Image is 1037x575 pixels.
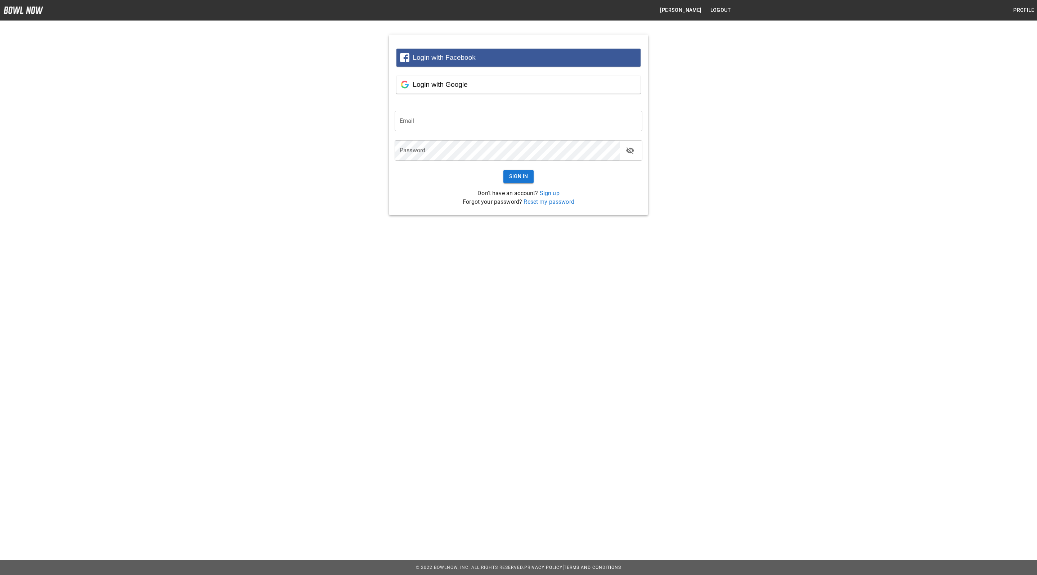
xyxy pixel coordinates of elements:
[623,143,637,158] button: toggle password visibility
[657,4,704,17] button: [PERSON_NAME]
[1010,4,1037,17] button: Profile
[395,198,642,206] p: Forgot your password?
[413,54,475,61] span: Login with Facebook
[396,49,641,67] button: Login with Facebook
[413,81,467,88] span: Login with Google
[4,6,43,14] img: logo
[564,565,621,570] a: Terms and Conditions
[524,565,562,570] a: Privacy Policy
[395,189,642,198] p: Don't have an account?
[416,565,524,570] span: © 2022 BowlNow, Inc. All Rights Reserved.
[708,4,733,17] button: Logout
[503,170,534,183] button: Sign In
[396,76,641,94] button: Login with Google
[540,190,560,197] a: Sign up
[524,198,574,205] a: Reset my password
